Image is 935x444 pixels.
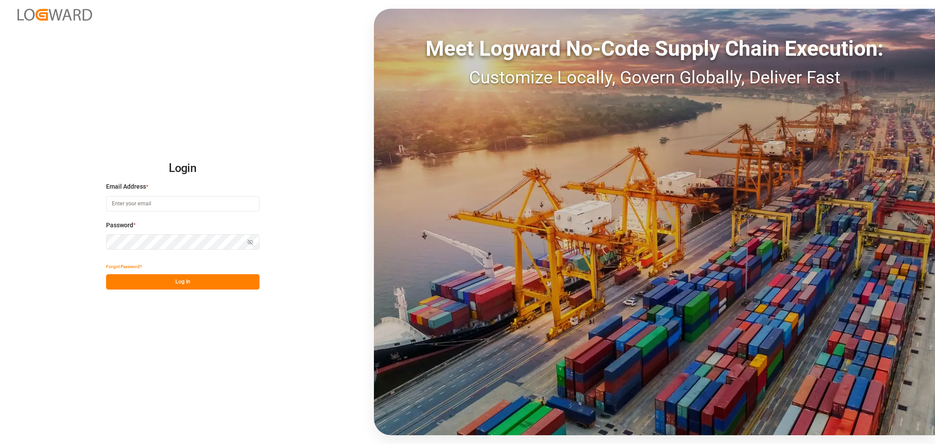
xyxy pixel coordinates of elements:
[374,33,935,64] div: Meet Logward No-Code Supply Chain Execution:
[106,221,133,230] span: Password
[18,9,92,21] img: Logward_new_orange.png
[106,182,146,191] span: Email Address
[106,196,260,211] input: Enter your email
[374,64,935,91] div: Customize Locally, Govern Globally, Deliver Fast
[106,154,260,183] h2: Login
[106,259,142,274] button: Forgot Password?
[106,274,260,290] button: Log In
